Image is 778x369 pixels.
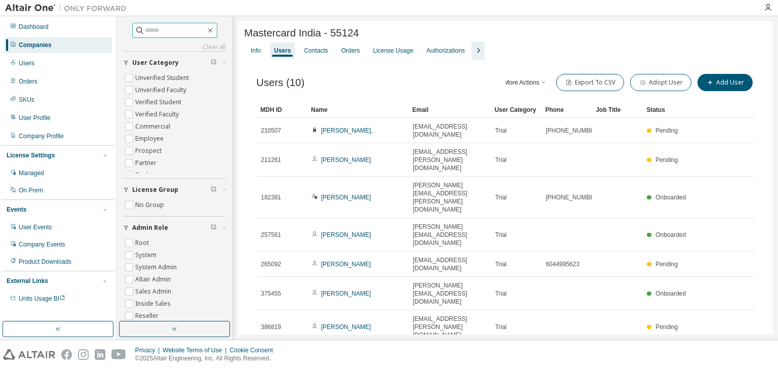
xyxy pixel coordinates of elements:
div: User Profile [19,114,51,122]
button: Export To CSV [556,74,624,91]
img: altair_logo.svg [3,349,55,360]
span: License Group [132,186,178,194]
img: instagram.svg [78,349,89,360]
span: Trial [495,290,507,298]
label: Sales Admin [135,285,173,298]
span: [EMAIL_ADDRESS][PERSON_NAME][DOMAIN_NAME] [413,148,486,172]
label: System Admin [135,261,179,273]
span: [PHONE_NUMBER] [546,127,600,135]
span: Onboarded [655,231,686,238]
img: linkedin.svg [95,349,105,360]
label: Commercial [135,120,172,133]
span: [PERSON_NAME][EMAIL_ADDRESS][DOMAIN_NAME] [413,223,486,247]
span: [PHONE_NUMBER] [546,193,600,201]
button: More Actions [501,74,550,91]
label: Verified Faculty [135,108,181,120]
button: License Group [123,179,226,201]
div: Users [274,47,291,55]
div: License Settings [7,151,55,159]
div: External Links [7,277,48,285]
a: [PERSON_NAME] [321,290,371,297]
div: Name [311,102,404,118]
div: Info [251,47,261,55]
img: youtube.svg [111,349,126,360]
span: 375455 [261,290,281,298]
span: [PERSON_NAME][EMAIL_ADDRESS][DOMAIN_NAME] [413,281,486,306]
button: Adopt User [630,74,691,91]
span: Trial [495,156,507,164]
button: Admin Role [123,217,226,239]
div: Privacy [135,346,163,354]
span: [EMAIL_ADDRESS][DOMAIN_NAME] [413,122,486,139]
div: Contacts [304,47,328,55]
span: [EMAIL_ADDRESS][DOMAIN_NAME] [413,256,486,272]
span: 210507 [261,127,281,135]
div: On Prem [19,186,43,194]
div: Email [412,102,486,118]
label: Partner [135,157,159,169]
span: Trial [495,231,507,239]
span: Trial [495,127,507,135]
label: No Group [135,199,166,211]
span: Trial [495,193,507,201]
span: Pending [655,127,678,134]
span: Pending [655,156,678,163]
div: Job Title [596,102,638,118]
span: Trial [495,323,507,331]
img: facebook.svg [61,349,72,360]
label: Unverified Student [135,72,191,84]
div: Website Terms of Use [163,346,229,354]
label: Prospect [135,145,164,157]
span: Pending [655,261,678,268]
div: MDH ID [260,102,303,118]
label: Root [135,237,151,249]
div: Company Profile [19,132,64,140]
span: Users (10) [256,77,304,89]
div: Managed [19,169,44,177]
span: Trial [495,260,507,268]
a: [PERSON_NAME] [321,261,371,268]
span: 6044995623 [546,260,579,268]
div: Dashboard [19,23,49,31]
a: [PERSON_NAME] [321,323,371,331]
a: [PERSON_NAME], [321,127,373,134]
span: Onboarded [655,290,686,297]
div: SKUs [19,96,34,104]
div: License Usage [373,47,413,55]
div: Orders [341,47,360,55]
label: Verified Student [135,96,183,108]
span: [PERSON_NAME][EMAIL_ADDRESS][PERSON_NAME][DOMAIN_NAME] [413,181,486,214]
div: Product Downloads [19,258,71,266]
div: Companies [19,41,52,49]
span: 211261 [261,156,281,164]
span: Mastercard India - 55124 [244,27,359,39]
img: Altair One [5,3,132,13]
span: Clear filter [211,186,217,194]
label: Trial [135,169,150,181]
div: Orders [19,77,37,86]
span: 257561 [261,231,281,239]
a: [PERSON_NAME] [321,156,371,163]
span: Admin Role [132,224,168,232]
div: Authorizations [426,47,465,55]
button: User Category [123,52,226,74]
label: Altair Admin [135,273,173,285]
a: [PERSON_NAME] [321,231,371,238]
span: User Category [132,59,179,67]
span: Pending [655,323,678,331]
span: Onboarded [655,194,686,201]
label: Employee [135,133,166,145]
span: Clear filter [211,59,217,67]
div: Cookie Consent [229,346,279,354]
div: User Category [494,102,537,118]
div: Users [19,59,34,67]
div: Events [7,206,26,214]
label: Unverified Faculty [135,84,188,96]
p: © 2025 Altair Engineering, Inc. All Rights Reserved. [135,354,279,363]
div: Phone [545,102,588,118]
div: Status [646,102,689,118]
div: User Events [19,223,52,231]
label: System [135,249,159,261]
span: 265092 [261,260,281,268]
span: 182381 [261,193,281,201]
